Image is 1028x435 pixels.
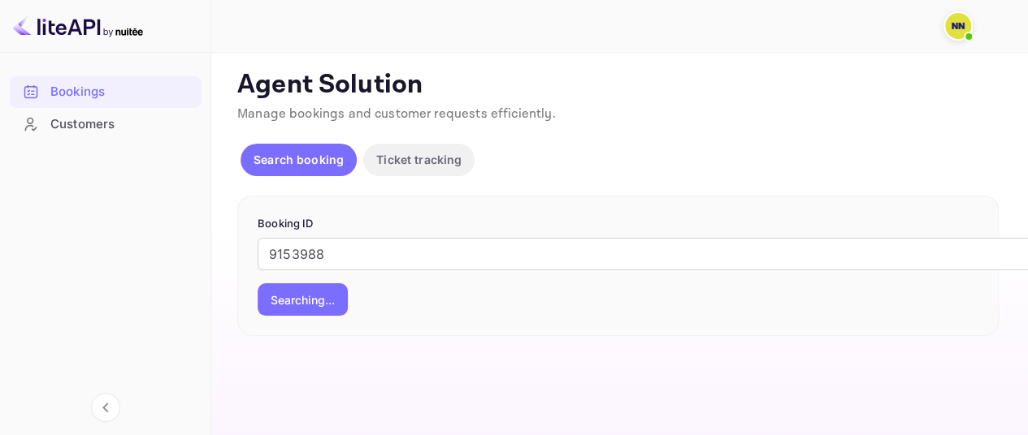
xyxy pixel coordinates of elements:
p: Agent Solution [237,69,999,101]
a: Bookings [10,76,201,106]
div: Customers [50,115,193,134]
img: LiteAPI logo [13,13,143,39]
a: Customers [10,109,201,139]
p: Booking ID [258,216,978,232]
div: Customers [10,109,201,140]
p: Search booking [254,151,344,168]
div: Bookings [50,83,193,101]
img: N/A N/A [945,13,971,39]
button: Searching... [258,283,348,316]
div: Bookings [10,76,201,108]
span: Manage bookings and customer requests efficiently. [237,106,556,123]
p: Ticket tracking [376,151,462,168]
button: Collapse navigation [91,393,120,422]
